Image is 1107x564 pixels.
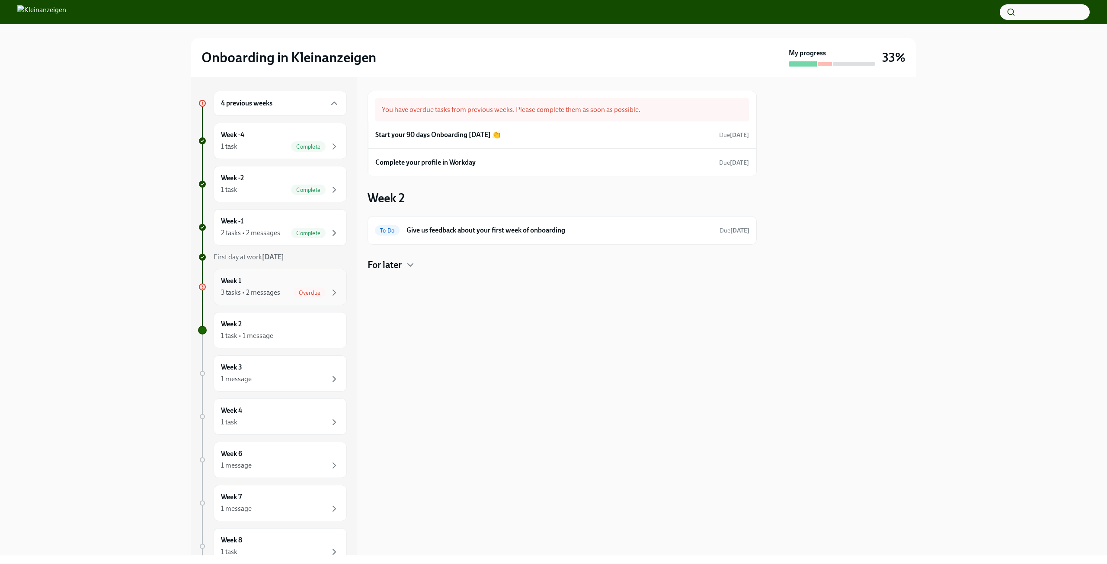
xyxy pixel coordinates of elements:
[214,91,347,116] div: 4 previous weeks
[406,226,713,235] h6: Give us feedback about your first week of onboarding
[719,159,749,167] span: September 8th, 2025 09:00
[198,398,347,435] a: Week 41 task
[221,228,280,238] div: 2 tasks • 2 messages
[202,49,376,66] h2: Onboarding in Kleinanzeigen
[198,209,347,245] a: Week -12 tasks • 2 messagesComplete
[720,226,749,235] span: September 12th, 2025 08:10
[198,123,347,159] a: Week -41 taskComplete
[221,449,242,459] h6: Week 6
[730,131,749,139] strong: [DATE]
[719,131,749,139] span: September 4th, 2025 16:00
[221,331,273,341] div: 1 task • 1 message
[291,230,326,236] span: Complete
[214,253,284,261] span: First day at work
[789,48,826,58] strong: My progress
[221,363,242,372] h6: Week 3
[368,190,405,206] h3: Week 2
[198,355,347,392] a: Week 31 message
[719,159,749,166] span: Due
[198,312,347,348] a: Week 21 task • 1 message
[198,252,347,262] a: First day at work[DATE]
[198,269,347,305] a: Week 13 tasks • 2 messagesOverdue
[221,217,243,226] h6: Week -1
[291,143,326,150] span: Complete
[368,258,757,271] div: For later
[221,130,244,140] h6: Week -4
[221,461,252,470] div: 1 message
[221,276,241,286] h6: Week 1
[198,442,347,478] a: Week 61 message
[221,547,237,557] div: 1 task
[221,492,242,502] h6: Week 7
[730,159,749,166] strong: [DATE]
[375,128,749,141] a: Start your 90 days Onboarding [DATE] 👏Due[DATE]
[375,223,749,237] a: To DoGive us feedback about your first week of onboardingDue[DATE]
[221,173,244,183] h6: Week -2
[375,158,476,167] h6: Complete your profile in Workday
[262,253,284,261] strong: [DATE]
[221,535,242,545] h6: Week 8
[719,131,749,139] span: Due
[882,50,905,65] h3: 33%
[720,227,749,234] span: Due
[730,227,749,234] strong: [DATE]
[375,130,501,140] h6: Start your 90 days Onboarding [DATE] 👏
[294,290,326,296] span: Overdue
[221,406,242,415] h6: Week 4
[221,142,237,151] div: 1 task
[17,5,66,19] img: Kleinanzeigen
[221,99,272,108] h6: 4 previous weeks
[221,185,237,194] div: 1 task
[221,504,252,513] div: 1 message
[368,258,402,271] h4: For later
[221,374,252,384] div: 1 message
[375,98,749,121] div: You have overdue tasks from previous weeks. Please complete them as soon as possible.
[375,227,400,234] span: To Do
[291,187,326,193] span: Complete
[375,156,749,169] a: Complete your profile in WorkdayDue[DATE]
[221,417,237,427] div: 1 task
[198,485,347,521] a: Week 71 message
[221,319,242,329] h6: Week 2
[198,166,347,202] a: Week -21 taskComplete
[221,288,280,297] div: 3 tasks • 2 messages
